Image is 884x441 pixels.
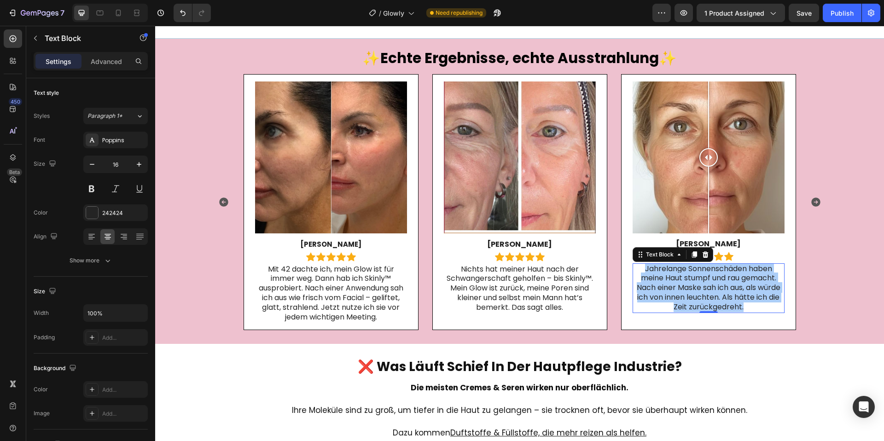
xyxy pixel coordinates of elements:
span: Ihre Moleküle sind zu groß, um tiefer in die Haut zu gelangen – sie trocknen oft, bevor sie überh... [137,379,592,390]
div: Open Intercom Messenger [853,396,875,418]
div: Add... [102,410,145,418]
button: 7 [4,4,69,22]
div: Undo/Redo [174,4,211,22]
p: Text Block [45,33,123,44]
p: Settings [46,57,71,66]
p: 7 [60,7,64,18]
div: Rich Text Editor. Editing area: main [289,238,441,288]
div: Size [34,285,58,298]
div: Align [34,231,59,243]
div: Show more [70,256,112,265]
div: Color [34,209,48,217]
span: Save [797,9,812,17]
p: [PERSON_NAME] [290,214,440,224]
div: Color [34,385,48,394]
span: / [379,8,381,18]
span: Nichts hat meiner Haut nach der Schwangerschaft geholfen – bis Skinly™. Mein Glow ist zurück, mei... [291,238,438,287]
div: 242424 [102,209,145,217]
div: Padding [34,333,55,342]
span: Need republishing [436,9,483,17]
input: Auto [84,305,147,321]
p: [PERSON_NAME] [478,214,628,223]
strong: Die meisten Cremes & Seren wirken nur oberflächlich. [256,356,473,367]
iframe: Design area [155,26,884,441]
div: Add... [102,386,145,394]
span: Dazu kommen [238,401,491,412]
button: Save [789,4,819,22]
strong: ❌ was läuft schief in der hautpflege industrie? [203,332,527,350]
p: Advanced [91,57,122,66]
div: Text Block [489,225,520,233]
button: 1 product assigned [697,4,785,22]
div: Add... [102,334,145,342]
u: Duftstoffe & Füllstoffe, die mehr reizen als helfen. [295,401,491,412]
span: Glowly [383,8,404,18]
div: Width [34,309,49,317]
div: Image [34,409,50,418]
div: Background [34,362,78,375]
div: Beta [7,168,22,176]
button: Publish [823,4,861,22]
div: Size [34,158,58,170]
div: Rich Text Editor. Editing area: main [477,238,629,287]
button: Carousel Next Arrow [653,169,668,184]
div: Publish [831,8,854,18]
button: Paragraph 1* [83,108,148,124]
div: Font [34,136,45,144]
div: Styles [34,112,50,120]
img: gempages_568997846758458238-06dec65f-af47-4f41-9a87-f7a7b6f9416a.png [289,56,441,208]
div: 450 [9,98,22,105]
div: Poppins [102,136,145,145]
div: Text style [34,89,59,97]
p: Jahrelange Sonnenschäden haben meine Haut stumpf und rau gemacht. Nach einer Maske sah ich aus, a... [478,238,628,286]
span: 1 product assigned [704,8,764,18]
span: Paragraph 1* [87,112,122,120]
button: Show more [34,252,148,269]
